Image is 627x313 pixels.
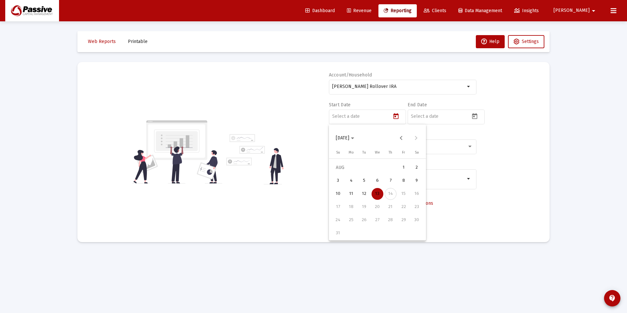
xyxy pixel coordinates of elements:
button: 2025-08-18 [345,200,358,214]
div: 26 [358,214,370,226]
button: 2025-08-31 [332,227,345,240]
button: 2025-08-16 [410,187,423,200]
span: [DATE] [336,135,349,141]
button: 2025-08-06 [371,174,384,187]
div: 11 [345,188,357,200]
div: 20 [372,201,383,213]
span: Tu [362,150,366,155]
button: 2025-08-29 [397,214,410,227]
div: 9 [411,175,423,187]
button: 2025-08-12 [358,187,371,200]
span: Su [336,150,340,155]
button: 2025-08-21 [384,200,397,214]
button: 2025-08-28 [384,214,397,227]
div: 16 [411,188,423,200]
div: 10 [332,188,344,200]
div: 5 [358,175,370,187]
span: We [375,150,380,155]
button: Next month [409,132,422,145]
button: 2025-08-11 [345,187,358,200]
button: 2025-08-24 [332,214,345,227]
div: 30 [411,214,423,226]
button: 2025-08-19 [358,200,371,214]
div: 13 [372,188,383,200]
div: 29 [398,214,410,226]
div: 4 [345,175,357,187]
button: Previous month [394,132,408,145]
span: Th [389,150,392,155]
button: 2025-08-23 [410,200,423,214]
td: AUG [332,161,397,174]
button: 2025-08-20 [371,200,384,214]
button: 2025-08-27 [371,214,384,227]
div: 25 [345,214,357,226]
button: 2025-08-05 [358,174,371,187]
div: 2 [411,162,423,174]
button: 2025-08-26 [358,214,371,227]
span: Sa [415,150,419,155]
span: Fr [402,150,405,155]
button: 2025-08-04 [345,174,358,187]
button: 2025-08-25 [345,214,358,227]
div: 28 [385,214,396,226]
div: 24 [332,214,344,226]
div: 1 [398,162,410,174]
div: 23 [411,201,423,213]
div: 14 [385,188,396,200]
button: 2025-08-13 [371,187,384,200]
div: 12 [358,188,370,200]
button: 2025-08-02 [410,161,423,174]
button: 2025-08-09 [410,174,423,187]
button: 2025-08-30 [410,214,423,227]
button: 2025-08-01 [397,161,410,174]
div: 15 [398,188,410,200]
div: 27 [372,214,383,226]
div: 7 [385,175,396,187]
div: 21 [385,201,396,213]
button: 2025-08-10 [332,187,345,200]
button: 2025-08-07 [384,174,397,187]
div: 22 [398,201,410,213]
div: 8 [398,175,410,187]
button: 2025-08-22 [397,200,410,214]
div: 17 [332,201,344,213]
button: 2025-08-03 [332,174,345,187]
button: Choose month and year [331,132,359,145]
div: 6 [372,175,383,187]
button: 2025-08-15 [397,187,410,200]
div: 18 [345,201,357,213]
button: 2025-08-17 [332,200,345,214]
button: 2025-08-14 [384,187,397,200]
div: 3 [332,175,344,187]
span: Mo [349,150,354,155]
div: 19 [358,201,370,213]
button: 2025-08-08 [397,174,410,187]
div: 31 [332,227,344,239]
